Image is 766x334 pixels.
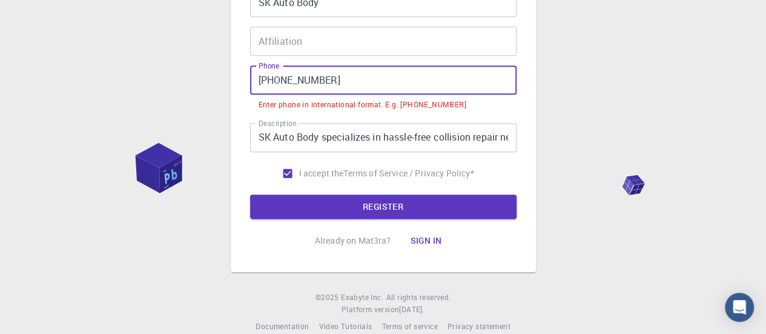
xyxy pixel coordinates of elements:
[315,235,391,247] p: Already on Mat3ra?
[259,61,279,71] label: Phone
[399,304,424,316] a: [DATE].
[256,321,309,333] a: Documentation
[381,321,437,331] span: Terms of service
[250,195,517,219] button: REGISTER
[381,321,437,333] a: Terms of service
[341,292,383,304] a: Exabyte Inc.
[299,167,344,179] span: I accept the
[343,167,474,179] p: Terms of Service / Privacy Policy *
[315,292,341,304] span: © 2025
[259,118,297,129] label: Description
[447,321,510,333] a: Privacy statement
[319,321,372,333] a: Video Tutorials
[386,292,451,304] span: All rights reserved.
[342,304,399,316] span: Platform version
[400,229,451,253] button: Sign in
[256,321,309,331] span: Documentation
[341,292,383,302] span: Exabyte Inc.
[399,304,424,314] span: [DATE] .
[343,167,474,179] a: Terms of Service / Privacy Policy*
[259,99,466,111] div: Enter phone in international format. E.g. [PHONE_NUMBER]
[725,293,754,322] div: Open Intercom Messenger
[319,321,372,331] span: Video Tutorials
[447,321,510,331] span: Privacy statement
